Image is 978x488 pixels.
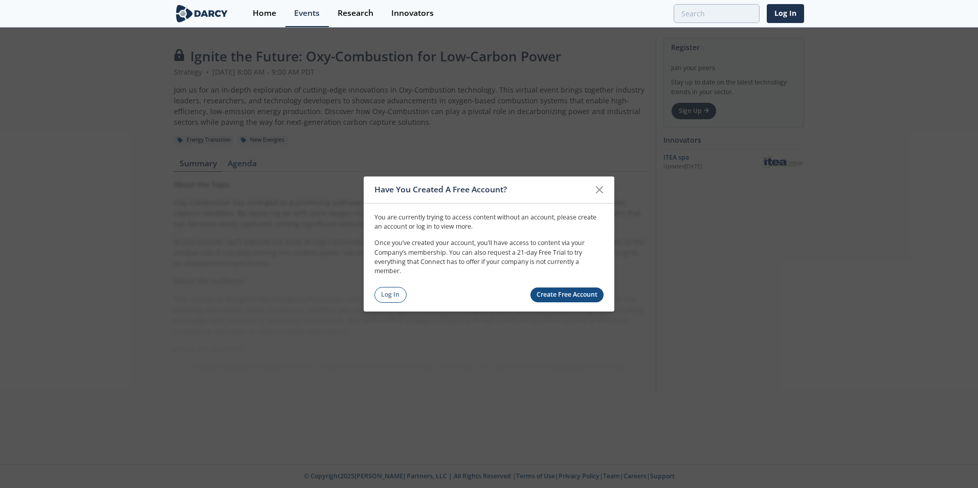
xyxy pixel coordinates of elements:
a: Log In [374,287,407,303]
input: Advanced Search [674,4,760,23]
a: Log In [767,4,804,23]
img: logo-wide.svg [174,5,230,23]
a: Create Free Account [530,287,604,302]
div: Events [294,9,320,17]
div: Have You Created A Free Account? [374,180,590,199]
div: Home [253,9,276,17]
div: Innovators [391,9,434,17]
div: Research [338,9,373,17]
p: You are currently trying to access content without an account, please create an account or log in... [374,212,604,231]
p: Once you’ve created your account, you’ll have access to content via your Company’s membership. Yo... [374,238,604,276]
